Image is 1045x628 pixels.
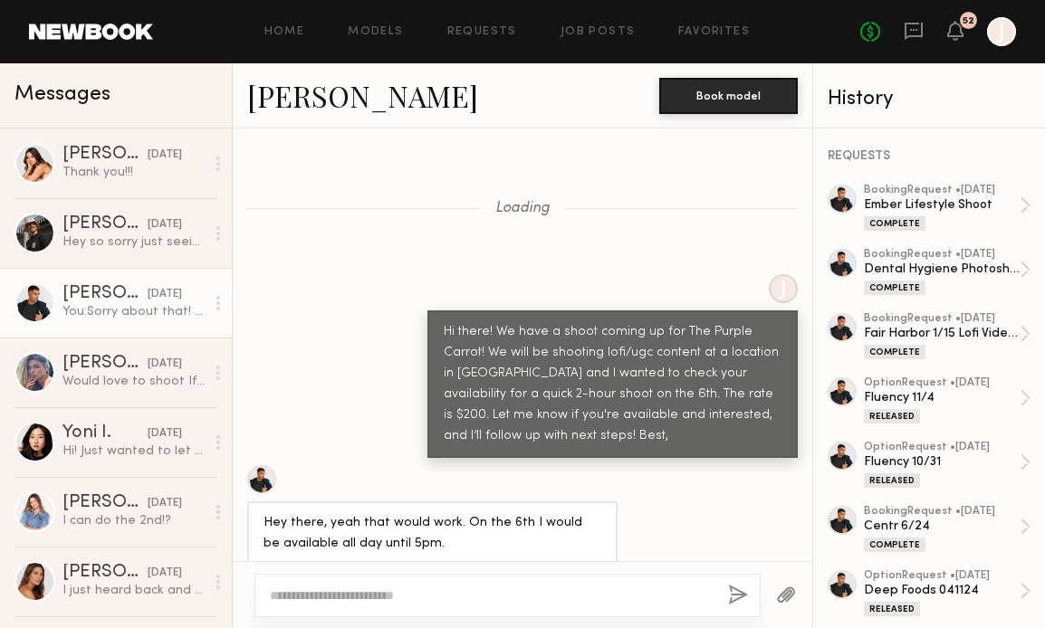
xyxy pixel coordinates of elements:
[62,564,148,582] div: [PERSON_NAME]
[678,26,750,38] a: Favorites
[148,216,182,233] div: [DATE]
[62,582,205,599] div: I just heard back and I am booked on the 4th. Would love to be kept in mind for the next one :), ...
[62,442,205,460] div: Hi! Just wanted to let you know that I am now booked on the 4th. Thank you for considering me, wo...
[864,313,1020,325] div: booking Request • [DATE]
[864,570,1020,582] div: option Request • [DATE]
[963,16,974,26] div: 52
[864,506,1031,552] a: bookingRequest •[DATE]Centr 6/24Complete
[864,442,1031,488] a: optionRequest •[DATE]Fluency 10/31Released
[864,345,925,359] div: Complete
[495,201,550,216] span: Loading
[148,565,182,582] div: [DATE]
[864,473,920,488] div: Released
[864,518,1020,535] div: Centr 6/24
[148,356,182,373] div: [DATE]
[864,570,1031,616] a: optionRequest •[DATE]Deep Foods 041124Released
[864,582,1020,599] div: Deep Foods 041124
[864,602,920,616] div: Released
[62,285,148,303] div: [PERSON_NAME]
[264,513,601,555] div: Hey there, yeah that would work. On the 6th I would be available all day until 5pm.
[864,249,1020,261] div: booking Request • [DATE]
[62,233,205,251] div: Hey so sorry just seeing this settling into new spot but I’m back to working if ever need
[148,286,182,303] div: [DATE]
[864,216,925,231] div: Complete
[828,150,1031,163] div: REQUESTS
[864,389,1020,406] div: Fluency 11/4
[62,303,205,320] div: You: Sorry about that! I'll get that changed
[864,506,1020,518] div: booking Request • [DATE]
[14,84,110,105] span: Messages
[148,147,182,164] div: [DATE]
[62,146,148,164] div: [PERSON_NAME]
[148,495,182,512] div: [DATE]
[444,322,781,447] div: Hi there! We have a shoot coming up for The Purple Carrot! We will be shooting lofi/ugc content a...
[62,215,148,233] div: [PERSON_NAME]
[659,78,798,114] button: Book model
[864,442,1020,453] div: option Request • [DATE]
[62,164,205,181] div: Thank you!!!
[987,17,1016,46] a: J
[864,249,1031,295] a: bookingRequest •[DATE]Dental Hygiene PhotoshootComplete
[864,196,1020,214] div: Ember Lifestyle Shoot
[447,26,517,38] a: Requests
[659,87,798,102] a: Book model
[864,409,920,423] div: Released
[62,373,205,390] div: Would love to shoot If still possible
[864,377,1020,389] div: option Request • [DATE]
[561,26,636,38] a: Job Posts
[864,453,1020,471] div: Fluency 10/31
[264,26,305,38] a: Home
[62,494,148,512] div: [PERSON_NAME]
[864,377,1031,423] a: optionRequest •[DATE]Fluency 11/4Released
[247,76,478,115] a: [PERSON_NAME]
[828,89,1031,109] div: History
[62,424,148,442] div: Yoni I.
[348,26,403,38] a: Models
[864,538,925,552] div: Complete
[864,185,1031,231] a: bookingRequest •[DATE]Ember Lifestyle ShootComplete
[62,355,148,373] div: [PERSON_NAME]
[148,425,182,442] div: [DATE]
[864,313,1031,359] a: bookingRequest •[DATE]Fair Harbor 1/15 Lofi Video ShootComplete
[864,261,1020,278] div: Dental Hygiene Photoshoot
[864,281,925,295] div: Complete
[62,512,205,529] div: I can do the 2nd!?
[864,325,1020,342] div: Fair Harbor 1/15 Lofi Video Shoot
[864,185,1020,196] div: booking Request • [DATE]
